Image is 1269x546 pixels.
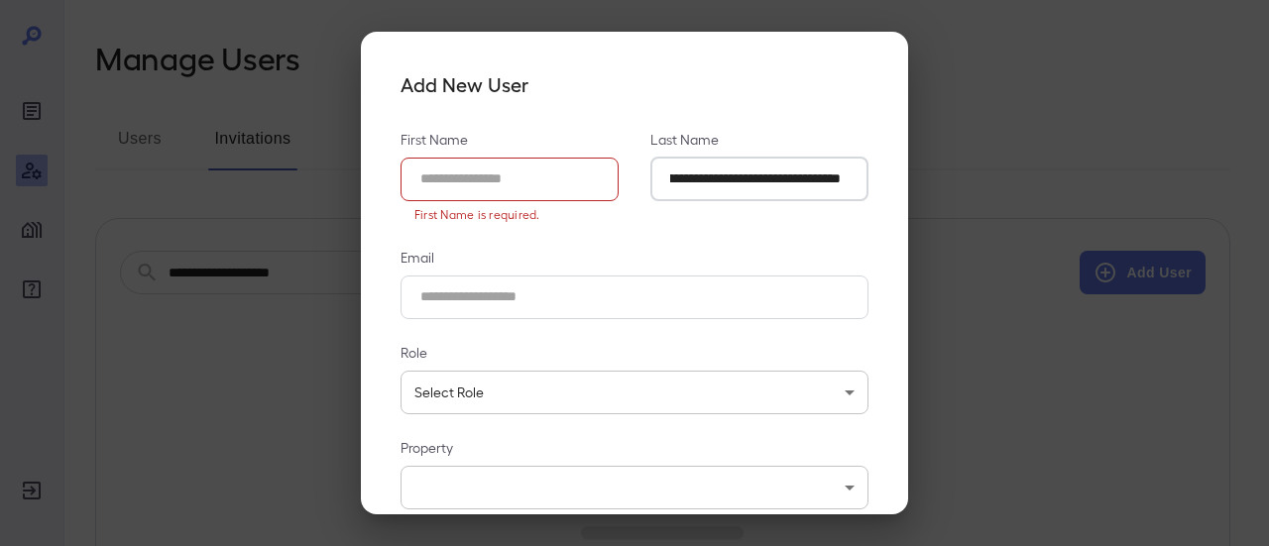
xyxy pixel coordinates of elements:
[401,343,868,363] p: Role
[401,71,868,98] h4: Add New User
[650,130,868,150] p: Last Name
[414,204,605,224] p: First Name is required.
[401,130,619,150] p: First Name
[401,438,868,458] p: Property
[401,248,868,268] p: Email
[401,371,868,414] div: Select Role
